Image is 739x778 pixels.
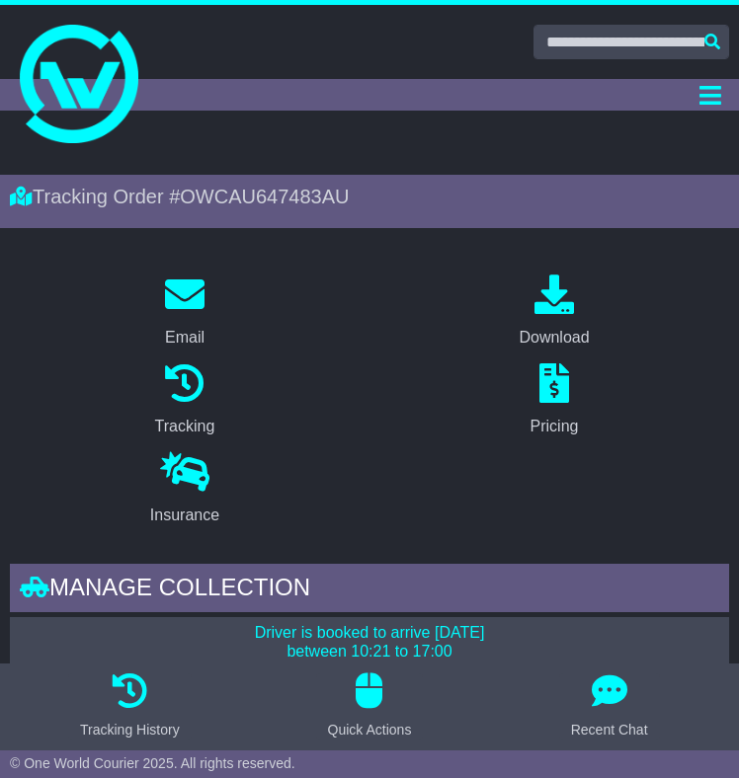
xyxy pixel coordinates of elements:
[10,185,729,208] div: Tracking Order #
[137,445,232,534] a: Insurance
[691,79,729,111] button: Toggle navigation
[80,720,180,740] div: Tracking History
[506,268,602,356] a: Download
[142,356,228,445] a: Tracking
[22,623,717,661] p: Driver is booked to arrive [DATE] between 10:21 to 17:00
[68,673,192,740] button: Tracking History
[180,186,349,207] span: OWCAU647483AU
[150,504,219,527] div: Insurance
[571,720,648,740] div: Recent Chat
[152,268,217,356] a: Email
[316,673,424,740] button: Quick Actions
[10,564,729,617] div: Manage collection
[519,326,589,350] div: Download
[559,673,660,740] button: Recent Chat
[165,326,205,350] div: Email
[518,356,592,445] a: Pricing
[155,415,215,438] div: Tracking
[10,755,295,771] span: © One World Courier 2025. All rights reserved.
[531,415,579,438] div: Pricing
[328,720,412,740] div: Quick Actions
